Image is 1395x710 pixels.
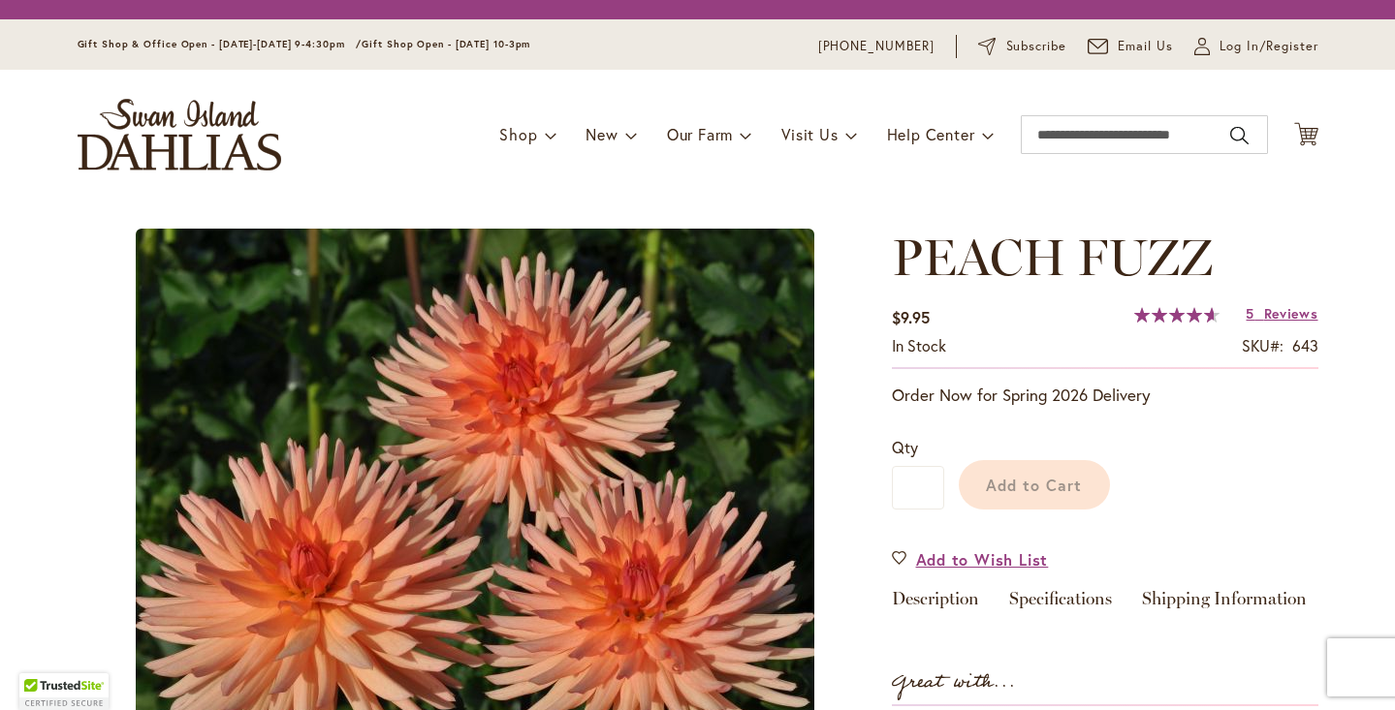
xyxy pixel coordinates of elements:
p: Order Now for Spring 2026 Delivery [892,384,1318,407]
a: Specifications [1009,590,1112,618]
strong: Great with... [892,666,1016,698]
a: store logo [78,99,281,170]
span: Gift Shop & Office Open - [DATE]-[DATE] 9-4:30pm / [78,38,363,50]
a: Email Us [1088,37,1173,56]
button: Search [1230,120,1248,151]
span: Help Center [887,124,975,144]
div: 643 [1292,335,1318,357]
a: Add to Wish List [892,548,1049,571]
div: 93% [1134,307,1220,323]
span: New [586,124,618,144]
span: Reviews [1264,304,1318,323]
a: Subscribe [978,37,1066,56]
a: Log In/Register [1194,37,1318,56]
a: Shipping Information [1142,590,1307,618]
span: Shop [499,124,537,144]
span: Visit Us [781,124,838,144]
span: Add to Wish List [916,548,1049,571]
a: Description [892,590,979,618]
span: Gift Shop Open - [DATE] 10-3pm [362,38,530,50]
span: PEACH FUZZ [892,227,1213,288]
span: Our Farm [667,124,733,144]
span: Subscribe [1006,37,1067,56]
span: 5 [1246,304,1254,323]
span: In stock [892,335,946,355]
span: $9.95 [892,307,930,327]
strong: SKU [1242,335,1284,355]
iframe: Launch Accessibility Center [15,641,69,695]
div: Detailed Product Info [892,590,1318,618]
a: 5 Reviews [1246,304,1317,323]
div: Availability [892,335,946,357]
a: [PHONE_NUMBER] [818,37,935,56]
span: Email Us [1118,37,1173,56]
span: Qty [892,437,918,457]
span: Log In/Register [1220,37,1318,56]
